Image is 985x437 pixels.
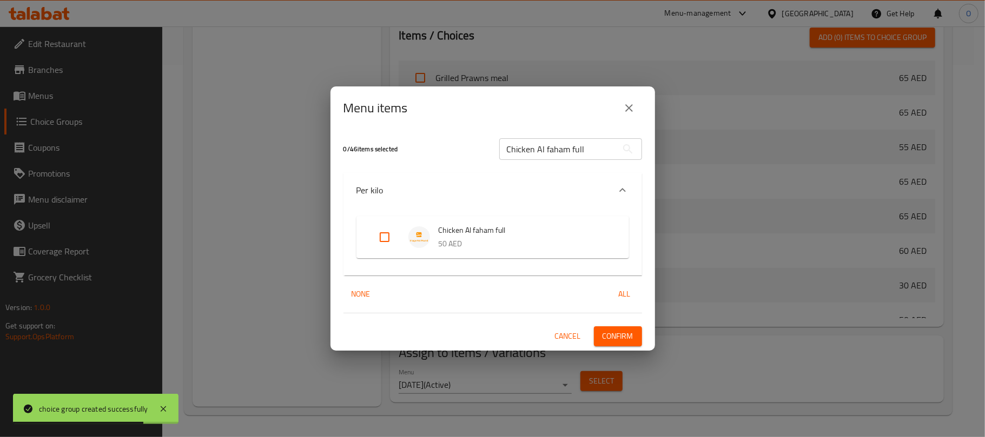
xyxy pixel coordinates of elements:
[603,330,633,343] span: Confirm
[343,173,642,207] div: Expand
[616,95,642,121] button: close
[594,326,642,346] button: Confirm
[439,224,607,237] span: Chicken Al faham full
[499,138,617,160] input: Search in items
[343,284,378,304] button: None
[356,184,384,197] p: Per kilo
[343,207,642,275] div: Expand
[551,326,585,346] button: Cancel
[343,99,408,117] h2: Menu items
[356,216,629,258] div: Expand
[555,330,581,343] span: Cancel
[348,287,374,301] span: None
[343,145,486,154] h5: 0 / 46 items selected
[439,237,607,251] p: 50 AED
[612,287,638,301] span: All
[39,403,148,415] div: choice group created successfully
[408,226,430,248] img: Chicken Al faham full
[607,284,642,304] button: All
